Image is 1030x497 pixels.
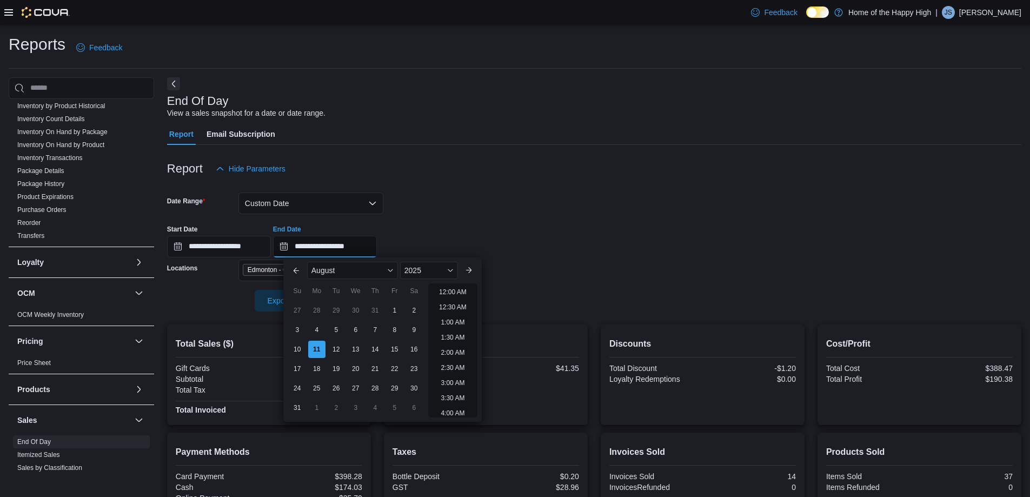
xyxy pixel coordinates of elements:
[17,359,51,367] a: Price Sheet
[328,321,345,339] div: day-5
[347,380,364,397] div: day-27
[328,341,345,358] div: day-12
[167,225,198,234] label: Start Date
[273,236,377,257] input: Press the down key to enter a popover containing a calendar. Press the escape key to close the po...
[488,472,579,481] div: $0.20
[167,236,271,257] input: Press the down key to open a popover containing a calendar.
[347,321,364,339] div: day-6
[921,483,1013,492] div: 0
[367,360,384,377] div: day-21
[609,483,701,492] div: InvoicesRefunded
[289,380,306,397] div: day-24
[132,256,145,269] button: Loyalty
[328,302,345,319] div: day-29
[9,356,154,374] div: Pricing
[308,341,325,358] div: day-11
[271,406,362,414] div: $608.01
[238,193,383,214] button: Custom Date
[393,483,484,492] div: GST
[169,123,194,145] span: Report
[921,472,1013,481] div: 37
[406,302,423,319] div: day-2
[488,364,579,373] div: $41.35
[311,266,335,275] span: August
[308,380,325,397] div: day-25
[17,154,83,162] a: Inventory Transactions
[826,483,918,492] div: Items Refunded
[367,399,384,416] div: day-4
[288,301,424,418] div: August, 2025
[386,341,403,358] div: day-15
[942,6,955,19] div: Jesse Singh
[17,115,85,123] span: Inventory Count Details
[243,264,345,276] span: Edmonton - Orchards Gate - Fire & Flower
[17,438,51,446] a: End Of Day
[17,310,84,319] span: OCM Weekly Inventory
[705,483,796,492] div: 0
[406,399,423,416] div: day-6
[289,282,306,300] div: Su
[17,141,104,149] a: Inventory On Hand by Product
[289,302,306,319] div: day-27
[747,2,801,23] a: Feedback
[167,197,205,206] label: Date Range
[436,361,469,374] li: 2:30 AM
[393,446,579,459] h2: Taxes
[17,384,130,395] button: Products
[17,415,130,426] button: Sales
[271,472,362,481] div: $398.28
[347,282,364,300] div: We
[273,225,301,234] label: End Date
[167,77,180,90] button: Next
[89,42,122,53] span: Feedback
[176,386,267,394] div: Total Tax
[211,158,290,180] button: Hide Parameters
[17,384,50,395] h3: Products
[705,364,796,373] div: -$1.20
[17,257,44,268] h3: Loyalty
[17,464,82,472] a: Sales by Classification
[248,264,332,275] span: Edmonton - Orchards Gate - Fire & Flower
[176,472,267,481] div: Card Payment
[17,218,41,227] span: Reorder
[17,231,44,240] span: Transfers
[386,282,403,300] div: Fr
[72,37,127,58] a: Feedback
[347,341,364,358] div: day-13
[848,6,931,19] p: Home of the Happy High
[229,163,285,174] span: Hide Parameters
[428,283,477,418] ul: Time
[9,34,65,55] h1: Reports
[307,262,398,279] div: Button. Open the month selector. August is currently selected.
[289,341,306,358] div: day-10
[436,376,469,389] li: 3:00 AM
[705,472,796,481] div: 14
[609,446,796,459] h2: Invoices Sold
[367,380,384,397] div: day-28
[17,450,60,459] span: Itemized Sales
[764,7,797,18] span: Feedback
[436,392,469,405] li: 3:30 AM
[271,375,362,383] div: $578.85
[17,128,108,136] span: Inventory On Hand by Package
[386,399,403,416] div: day-5
[347,360,364,377] div: day-20
[386,360,403,377] div: day-22
[132,383,145,396] button: Products
[609,472,701,481] div: Invoices Sold
[132,287,145,300] button: OCM
[406,341,423,358] div: day-16
[176,337,362,350] h2: Total Sales ($)
[167,108,325,119] div: View a sales snapshot for a date or date range.
[826,337,1013,350] h2: Cost/Profit
[826,472,918,481] div: Items Sold
[826,375,918,383] div: Total Profit
[17,311,84,319] a: OCM Weekly Inventory
[404,266,421,275] span: 2025
[609,375,701,383] div: Loyalty Redemptions
[17,206,67,214] span: Purchase Orders
[406,380,423,397] div: day-30
[386,302,403,319] div: day-1
[17,102,105,110] a: Inventory by Product Historical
